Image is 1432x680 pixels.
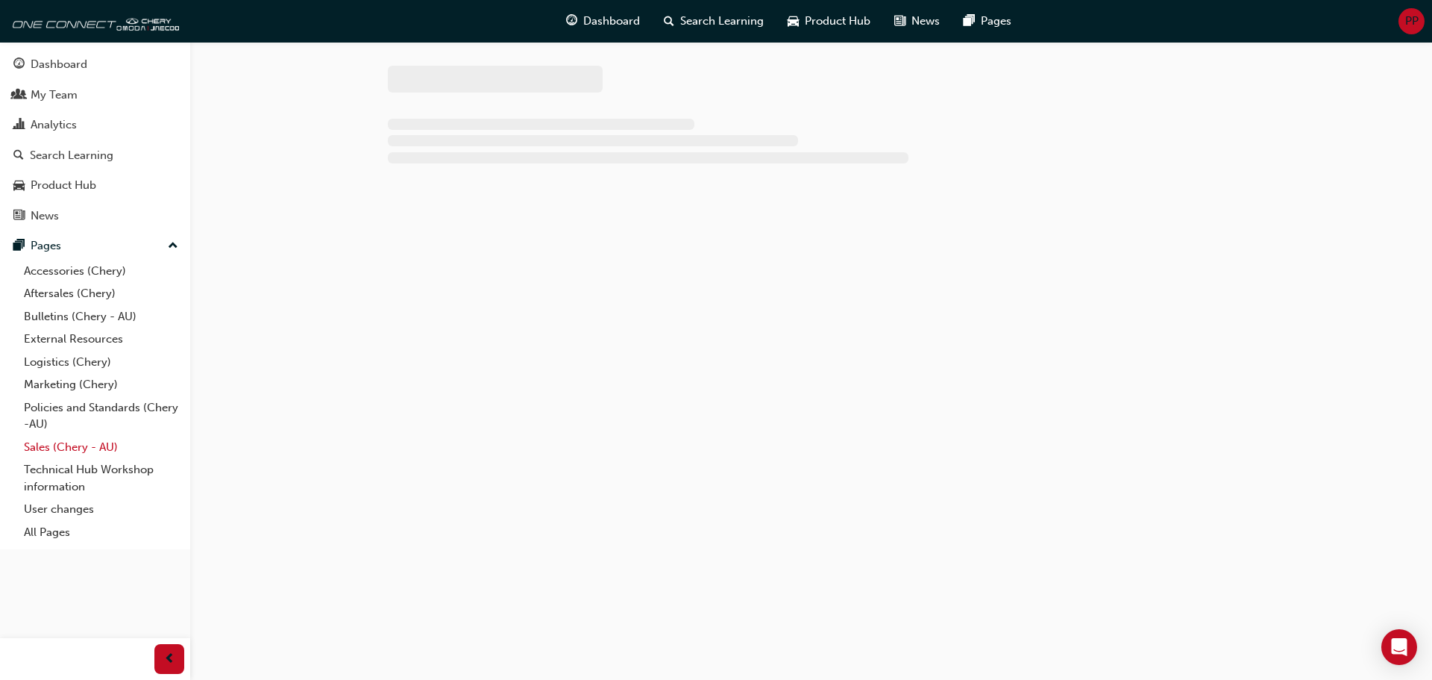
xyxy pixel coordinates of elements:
span: chart-icon [13,119,25,132]
button: DashboardMy TeamAnalyticsSearch LearningProduct HubNews [6,48,184,232]
span: car-icon [788,12,799,31]
a: Accessories (Chery) [18,260,184,283]
span: news-icon [894,12,905,31]
a: Marketing (Chery) [18,373,184,396]
span: Search Learning [680,13,764,30]
a: Technical Hub Workshop information [18,458,184,498]
a: Sales (Chery - AU) [18,436,184,459]
span: News [911,13,940,30]
span: guage-icon [566,12,577,31]
span: search-icon [664,12,674,31]
a: User changes [18,498,184,521]
a: pages-iconPages [952,6,1023,37]
span: PP [1405,13,1419,30]
a: guage-iconDashboard [554,6,652,37]
span: up-icon [168,237,178,256]
a: car-iconProduct Hub [776,6,882,37]
div: News [31,208,59,225]
button: PP [1398,8,1425,34]
a: search-iconSearch Learning [652,6,776,37]
span: pages-icon [13,240,25,253]
button: Pages [6,232,184,260]
div: Search Learning [30,147,113,164]
div: Open Intercom Messenger [1381,629,1417,665]
div: Analytics [31,116,77,134]
div: Dashboard [31,56,87,73]
img: oneconnect [7,6,179,36]
span: search-icon [13,149,24,163]
a: External Resources [18,328,184,351]
span: car-icon [13,179,25,193]
span: news-icon [13,210,25,223]
a: Dashboard [6,51,184,78]
a: Bulletins (Chery - AU) [18,305,184,328]
div: Product Hub [31,177,96,194]
a: News [6,202,184,230]
span: guage-icon [13,58,25,72]
span: prev-icon [164,650,175,669]
a: news-iconNews [882,6,952,37]
a: My Team [6,81,184,109]
a: All Pages [18,521,184,544]
a: Search Learning [6,142,184,169]
span: pages-icon [964,12,975,31]
a: Aftersales (Chery) [18,282,184,305]
span: Dashboard [583,13,640,30]
div: My Team [31,87,78,104]
span: Pages [981,13,1011,30]
span: people-icon [13,89,25,102]
a: Analytics [6,111,184,139]
a: Product Hub [6,172,184,199]
span: Product Hub [805,13,870,30]
a: Policies and Standards (Chery -AU) [18,396,184,436]
a: Logistics (Chery) [18,351,184,374]
div: Pages [31,237,61,255]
